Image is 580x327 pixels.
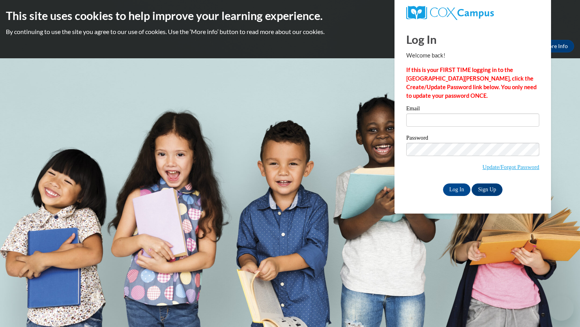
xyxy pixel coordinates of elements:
input: Log In [443,183,470,196]
label: Password [406,135,539,143]
iframe: Button to launch messaging window [549,296,574,321]
label: Email [406,106,539,113]
h1: Log In [406,31,539,47]
p: By continuing to use the site you agree to our use of cookies. Use the ‘More info’ button to read... [6,27,574,36]
a: Sign Up [472,183,502,196]
h2: This site uses cookies to help improve your learning experience. [6,8,574,23]
img: COX Campus [406,6,494,20]
a: Update/Forgot Password [483,164,539,170]
strong: If this is your FIRST TIME logging in to the [GEOGRAPHIC_DATA][PERSON_NAME], click the Create/Upd... [406,66,537,99]
a: More Info [537,40,574,52]
p: Welcome back! [406,51,539,60]
a: COX Campus [406,6,539,20]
